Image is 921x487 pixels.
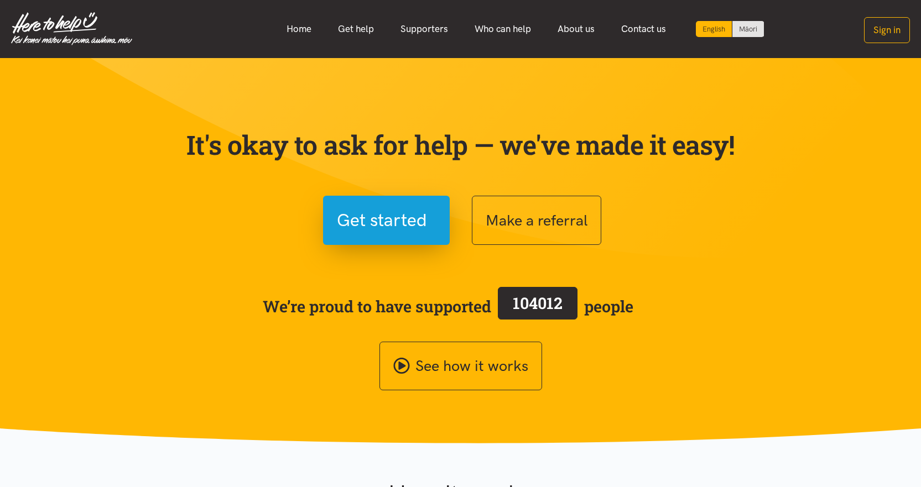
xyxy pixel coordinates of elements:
a: Switch to Te Reo Māori [732,21,764,37]
a: See how it works [379,342,542,391]
span: We’re proud to have supported people [263,285,633,328]
a: Get help [325,17,387,41]
a: Contact us [608,17,679,41]
a: Who can help [461,17,544,41]
span: 104012 [513,292,563,313]
p: It's okay to ask for help — we've made it easy! [184,129,737,161]
a: About us [544,17,608,41]
a: Supporters [387,17,461,41]
button: Get started [323,196,450,245]
span: Get started [337,206,427,234]
button: Sign in [864,17,910,43]
img: Home [11,12,132,45]
div: Current language [696,21,732,37]
a: 104012 [491,285,584,328]
a: Home [273,17,325,41]
div: Language toggle [696,21,764,37]
button: Make a referral [472,196,601,245]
